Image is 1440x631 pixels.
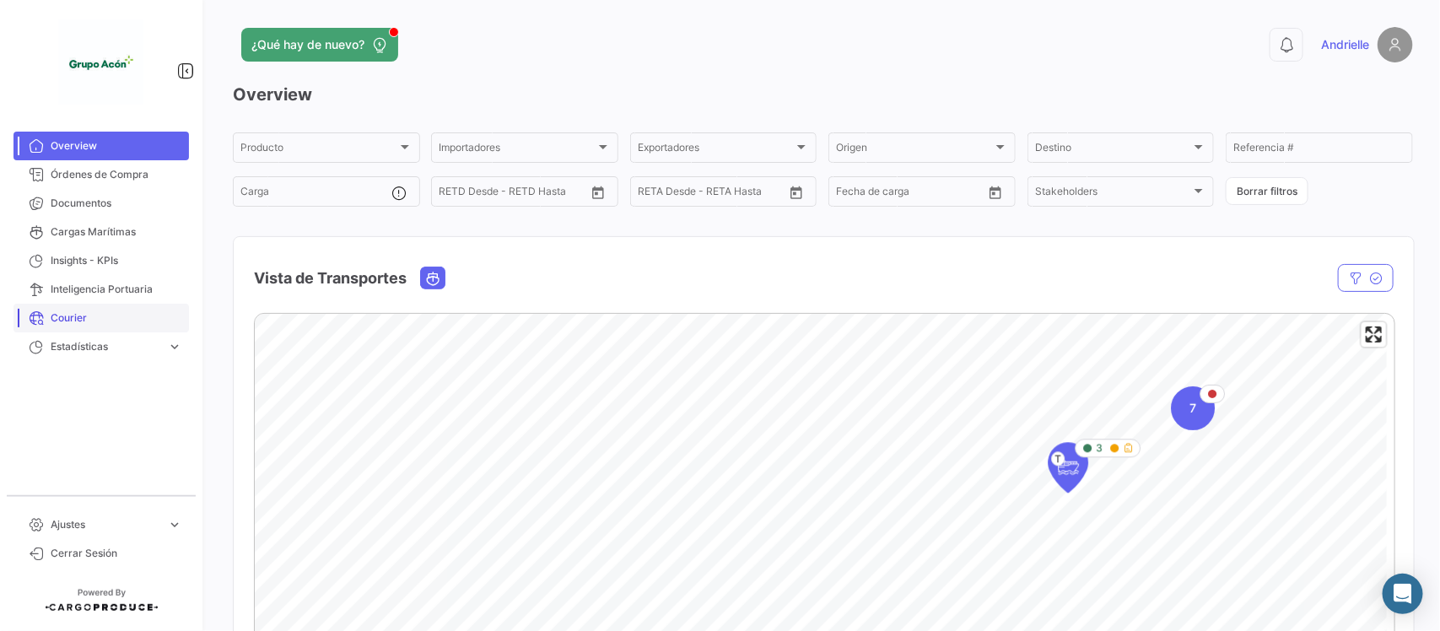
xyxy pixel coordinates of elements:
[836,144,993,156] span: Origen
[1362,322,1386,347] button: Enter fullscreen
[836,188,866,200] input: Desde
[1226,177,1308,205] button: Borrar filtros
[784,180,809,205] button: Open calendar
[13,189,189,218] a: Documentos
[1378,27,1413,62] img: placeholder-user.png
[585,180,611,205] button: Open calendar
[233,83,1413,106] h3: Overview
[254,267,407,290] h4: Vista de Transportes
[1189,400,1196,417] span: 7
[421,267,445,289] button: Ocean
[638,188,668,200] input: Desde
[1321,36,1369,53] span: Andrielle
[878,188,948,200] input: Hasta
[1051,451,1065,466] span: T
[1096,440,1103,456] span: 3
[1048,442,1088,493] div: Map marker
[1035,188,1192,200] span: Stakeholders
[51,253,182,268] span: Insights - KPIs
[680,188,750,200] input: Hasta
[1035,144,1192,156] span: Destino
[13,160,189,189] a: Órdenes de Compra
[51,310,182,326] span: Courier
[241,28,398,62] button: ¿Qué hay de nuevo?
[439,144,596,156] span: Importadores
[439,188,469,200] input: Desde
[240,144,397,156] span: Producto
[51,517,160,532] span: Ajustes
[481,188,551,200] input: Hasta
[1383,574,1423,614] div: Abrir Intercom Messenger
[167,517,182,532] span: expand_more
[983,180,1008,205] button: Open calendar
[13,218,189,246] a: Cargas Marítimas
[51,196,182,211] span: Documentos
[13,275,189,304] a: Inteligencia Portuaria
[51,282,182,297] span: Inteligencia Portuaria
[51,339,160,354] span: Estadísticas
[51,138,182,154] span: Overview
[51,546,182,561] span: Cerrar Sesión
[51,167,182,182] span: Órdenes de Compra
[13,304,189,332] a: Courier
[51,224,182,240] span: Cargas Marítimas
[59,20,143,105] img: 1f3d66c5-6a2d-4a07-a58d-3a8e9bbc88ff.jpeg
[638,144,795,156] span: Exportadores
[13,132,189,160] a: Overview
[1171,386,1215,430] div: Map marker
[13,246,189,275] a: Insights - KPIs
[167,339,182,354] span: expand_more
[251,36,364,53] span: ¿Qué hay de nuevo?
